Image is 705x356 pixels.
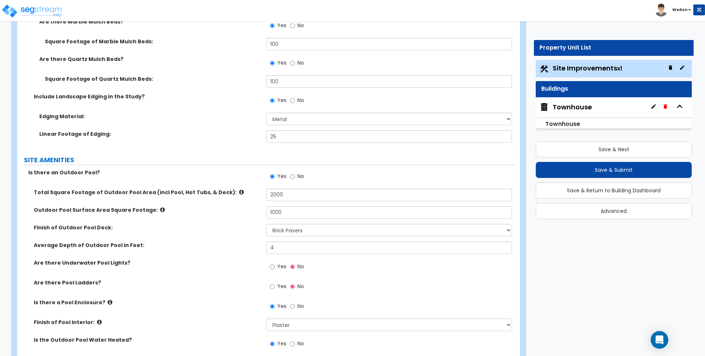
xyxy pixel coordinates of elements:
button: Save & Submit [536,162,692,178]
span: Yes [277,22,286,29]
span: No [297,172,304,180]
span: Yes [277,283,286,290]
i: click for more info! [239,189,244,195]
span: Yes [277,340,286,347]
label: Square Footage of Quartz Mulch Beds: [45,75,261,83]
label: Include Landscape Edging in the Study? [34,93,261,100]
small: Townhouse [545,120,580,128]
span: Site Improvements [553,63,622,73]
input: No [290,97,295,105]
input: Yes [270,283,275,291]
input: No [290,263,295,271]
input: Yes [270,59,275,67]
input: No [290,22,295,30]
i: click for more info! [160,207,165,212]
span: Yes [277,59,286,66]
input: Yes [270,302,275,310]
span: No [297,302,304,310]
button: Save & Return to Building Dashboard [536,182,692,199]
label: Edging Material: [39,113,261,120]
span: Yes [277,97,286,104]
label: Is there an Outdoor Pool? [28,169,261,176]
label: Are there Underwater Pool Lights? [34,259,261,266]
div: Townhouse [553,102,592,112]
input: Yes [270,340,275,348]
span: No [297,263,304,270]
img: logo_pro_r.png [1,4,64,18]
img: Construction.png [539,64,549,74]
input: Yes [270,97,275,105]
span: Townhouse [539,102,592,112]
label: Outdoor Pool Surface Area Square Footage: [34,206,261,214]
span: No [297,340,304,347]
label: Are there Pool Ladders? [34,279,261,286]
input: No [290,172,295,181]
span: No [297,97,304,104]
label: Linear Footage of Edging: [39,130,261,138]
label: Is there a Pool Enclosure? [34,299,261,306]
span: Yes [277,263,286,270]
input: No [290,340,295,348]
span: Yes [277,302,286,310]
div: Buildings [541,85,686,93]
img: avatar.png [655,4,668,17]
label: Square Footage of Marble Mulch Beds: [45,38,261,45]
input: Yes [270,22,275,30]
label: SITE AMENITIES [24,155,516,165]
label: Are there Quartz Mulch Beds? [39,55,261,63]
span: No [297,283,304,290]
input: Yes [270,263,275,271]
input: Yes [270,172,275,181]
span: No [297,59,304,66]
i: click for more info! [97,319,102,325]
span: No [297,22,304,29]
label: Finish of Outdoor Pool Deck: [34,224,261,231]
label: Are there Marble Mulch Beds? [39,18,261,25]
img: building.svg [539,102,549,112]
label: Is the Outdoor Pool Water Heated? [34,336,261,344]
i: click for more info! [108,299,112,305]
label: Finish of Pool Interior: [34,319,261,326]
div: Open Intercom Messenger [651,331,668,349]
small: x1 [617,65,622,72]
label: Total Square Footage of Outdoor Pool Area (incl Pool, Hot Tubs, & Deck): [34,189,261,196]
span: Yes [277,172,286,180]
input: No [290,302,295,310]
input: No [290,283,295,291]
b: Wedon [672,7,687,12]
button: Advanced [536,203,692,219]
input: No [290,59,295,67]
label: Average Depth of Outdoor Pool in Feet: [34,241,261,249]
div: Property Unit List [539,44,688,52]
button: Save & Next [536,141,692,157]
